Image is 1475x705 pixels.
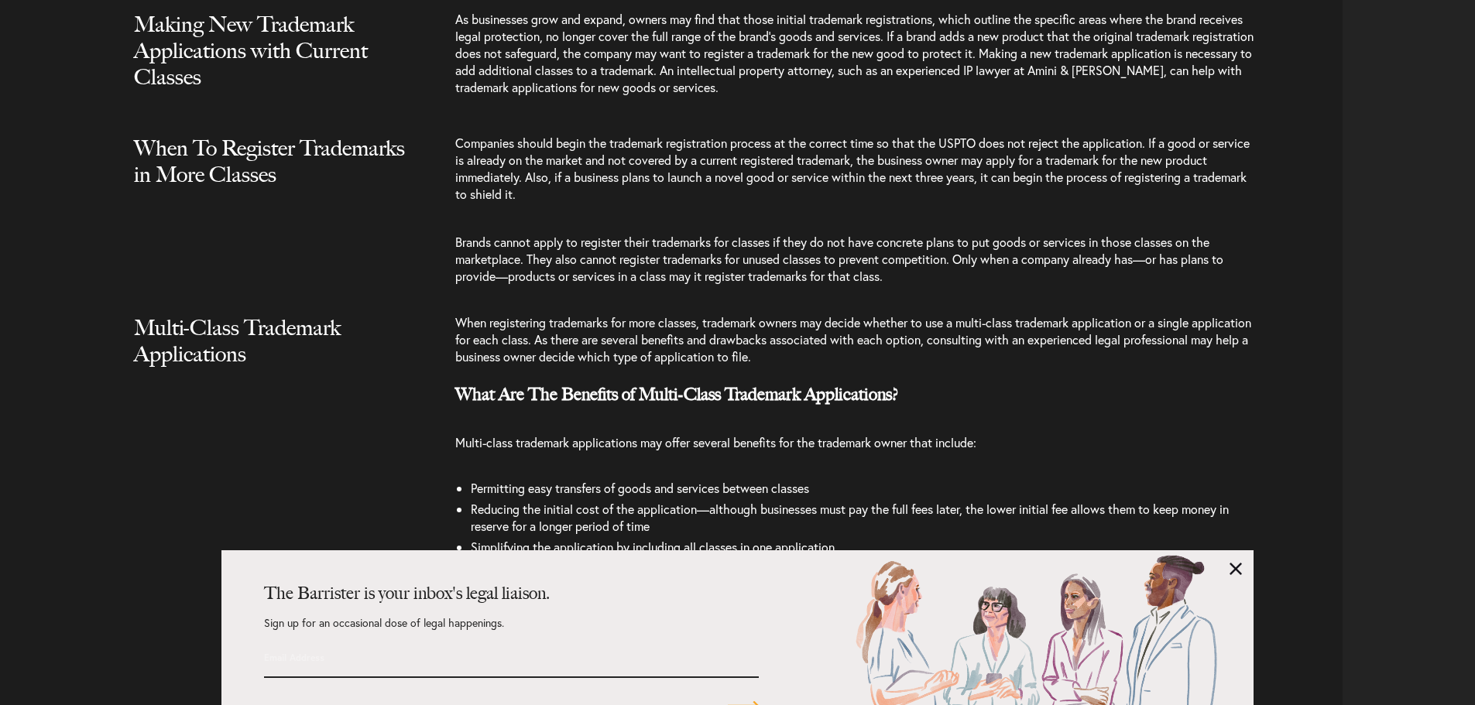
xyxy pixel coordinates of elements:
p: Sign up for an occasional dose of legal happenings. [264,618,759,644]
span: Permitting easy transfers of goods and services between classes [471,480,809,496]
h2: When To Register Trademarks in More Classes [134,135,413,218]
h2: Making New Trademark Applications with Current Classes [134,11,413,121]
span: Simplifying the application by including all classes in one application [471,539,835,555]
span: Multi-class trademark applications may offer several benefits for the trademark owner that include: [455,434,976,450]
input: Email Address [264,644,635,670]
strong: The Barrister is your inbox's legal liaison. [264,583,550,604]
span: Reducing the initial cost of the application—although businesses must pay the full fees later, th... [471,501,1229,534]
span: As businesses grow and expand, owners may find that those initial trademark registrations, which ... [455,11,1254,95]
span: When registering trademarks for more classes, trademark owners may decide whether to use a multi-... [455,314,1251,364]
span: Companies should begin the trademark registration process at the correct time so that the USPTO d... [455,135,1250,202]
h2: Multi-Class Trademark Applications [134,314,413,398]
span: What Are The Benefits of Multi-Class Trademark Applications? [455,384,898,405]
span: Brands cannot apply to register their trademarks for classes if they do not have concrete plans t... [455,234,1223,284]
